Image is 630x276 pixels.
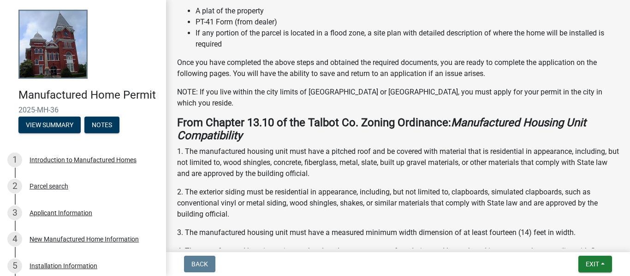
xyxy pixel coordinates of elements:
div: 5 [7,258,22,273]
span: Back [191,260,208,268]
p: Once you have completed the above steps and obtained the required documents, you are ready to com... [177,57,619,79]
div: New Manufactured Home Information [30,236,139,242]
li: PT-41 Form (from dealer) [196,17,619,28]
button: View Summary [18,117,81,133]
button: Notes [84,117,119,133]
button: Exit [578,256,612,272]
h4: Manufactured Home Permit [18,88,159,102]
div: Parcel search [30,183,68,189]
div: 1 [7,153,22,167]
p: 4. The manufactured housing unit must be placed on a permanent foundation and be anchored in a ma... [177,246,619,268]
p: 2. The exterior siding must be residential in appearance, including, but not limited to, clapboar... [177,187,619,220]
p: 1. The manufactured housing unit must have a pitched roof and be covered with material that is re... [177,146,619,179]
p: 3. The manufactured housing unit must have a measured minimum width dimension of at least fourtee... [177,227,619,238]
img: Talbot County, Georgia [18,10,88,79]
li: If any portion of the parcel is located in a flood zone, a site plan with detailed description of... [196,28,619,50]
wm-modal-confirm: Notes [84,122,119,129]
li: A plat of the property [196,6,619,17]
div: Introduction to Manufactured Homes [30,157,137,163]
strong: From Chapter 13.10 of the Talbot Co. Zoning Ordinance: [177,116,451,129]
div: Applicant Information [30,210,92,216]
div: 3 [7,206,22,220]
div: 2 [7,179,22,194]
p: NOTE: If you live within the city limits of [GEOGRAPHIC_DATA] or [GEOGRAPHIC_DATA], you must appl... [177,87,619,109]
span: Exit [586,260,599,268]
div: Installation Information [30,263,97,269]
span: 2025-MH-36 [18,106,148,114]
wm-modal-confirm: Summary [18,122,81,129]
button: Back [184,256,215,272]
div: 4 [7,232,22,247]
strong: Manufactured Housing Unit Compatibility [177,116,586,142]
